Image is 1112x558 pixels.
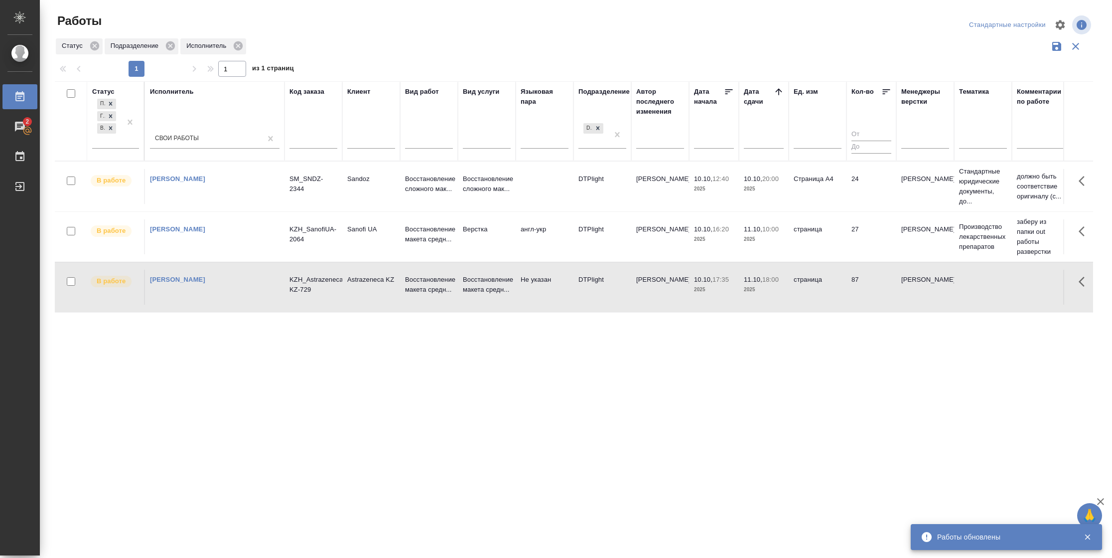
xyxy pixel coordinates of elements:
td: 27 [846,219,896,254]
td: [PERSON_NAME] [631,169,689,204]
div: Менеджеры верстки [901,87,949,107]
p: заберу из папки out работы разверстки [1017,217,1065,257]
p: [PERSON_NAME] [901,174,949,184]
div: Кол-во [851,87,874,97]
p: 17:35 [712,276,729,283]
td: DTPlight [573,270,631,305]
td: DTPlight [573,169,631,204]
button: Здесь прячутся важные кнопки [1073,169,1097,193]
div: KZH_SanofiUA-2064 [289,224,337,244]
span: Посмотреть информацию [1072,15,1093,34]
td: [PERSON_NAME] [631,270,689,305]
p: Восстановление макета средн... [405,275,453,295]
a: [PERSON_NAME] [150,175,205,183]
p: 2025 [744,184,784,194]
p: [PERSON_NAME] [901,275,949,285]
div: Подразделение [578,87,630,97]
div: В работе [97,123,105,134]
p: 18:00 [762,276,779,283]
div: Языковая пара [521,87,568,107]
button: Закрыть [1077,533,1098,542]
td: англ-укр [516,219,573,254]
span: 2 [19,117,35,127]
p: 11.10, [744,225,762,233]
p: 2025 [694,285,734,295]
div: KZH_Astrazeneca-KZ-729 [289,275,337,295]
p: 2025 [744,234,784,244]
div: SM_SNDZ-2344 [289,174,337,194]
td: 87 [846,270,896,305]
span: Работы [55,13,102,29]
div: Комментарии по работе [1017,87,1065,107]
p: 12:40 [712,175,729,183]
p: 2025 [694,234,734,244]
p: Восстановление макета средн... [463,275,511,295]
p: Sanofi UA [347,224,395,234]
div: Исполнитель [180,38,246,54]
div: Дата начала [694,87,724,107]
p: 10.10, [694,175,712,183]
td: Не указан [516,270,573,305]
div: Подбор, Готов к работе, В работе [96,122,117,135]
div: Свои работы [155,135,199,143]
td: страница [789,270,846,305]
div: Ед. изм [794,87,818,97]
span: из 1 страниц [252,62,294,77]
div: Дата сдачи [744,87,774,107]
div: Автор последнего изменения [636,87,684,117]
div: Подбор, Готов к работе, В работе [96,110,117,123]
div: Исполнитель выполняет работу [90,275,139,288]
p: [PERSON_NAME] [901,224,949,234]
div: Подразделение [105,38,178,54]
p: 2025 [744,285,784,295]
div: Статус [92,87,115,97]
p: Восстановление макета средн... [405,224,453,244]
p: 10.10, [744,175,762,183]
p: Производство лекарственных препаратов [959,222,1007,252]
p: Восстановление сложного мак... [405,174,453,194]
div: Вид услуги [463,87,500,97]
td: Страница А4 [789,169,846,204]
p: 2025 [694,184,734,194]
div: Подбор, Готов к работе, В работе [96,98,117,110]
td: [PERSON_NAME] [631,219,689,254]
button: Сбросить фильтры [1066,37,1085,56]
input: До [851,141,891,153]
div: Исполнитель выполняет работу [90,174,139,187]
a: [PERSON_NAME] [150,276,205,283]
div: Вид работ [405,87,439,97]
td: 24 [846,169,896,204]
div: Готов к работе [97,111,105,122]
button: Здесь прячутся важные кнопки [1073,219,1097,243]
p: Верстка [463,224,511,234]
p: Исполнитель [186,41,230,51]
div: Исполнитель [150,87,194,97]
p: Sandoz [347,174,395,184]
p: 16:20 [712,225,729,233]
div: Тематика [959,87,989,97]
p: Восстановление сложного мак... [463,174,511,194]
a: 2 [2,114,37,139]
p: должно быть соответствие оригиналу (с... [1017,172,1065,201]
p: В работе [97,226,126,236]
p: Статус [62,41,86,51]
span: 🙏 [1081,505,1098,526]
p: 10.10, [694,276,712,283]
input: От [851,129,891,141]
button: Здесь прячутся важные кнопки [1073,270,1097,294]
div: DTPlight [583,123,592,134]
div: Подбор [97,99,105,109]
div: DTPlight [582,122,604,135]
p: Astrazeneca KZ [347,275,395,285]
div: Клиент [347,87,370,97]
p: Стандартные юридические документы, до... [959,167,1007,206]
div: split button [967,17,1048,33]
p: 11.10, [744,276,762,283]
td: DTPlight [573,219,631,254]
td: страница [789,219,846,254]
p: 10.10, [694,225,712,233]
button: 🙏 [1077,503,1102,528]
a: [PERSON_NAME] [150,225,205,233]
p: В работе [97,176,126,186]
p: Подразделение [111,41,162,51]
